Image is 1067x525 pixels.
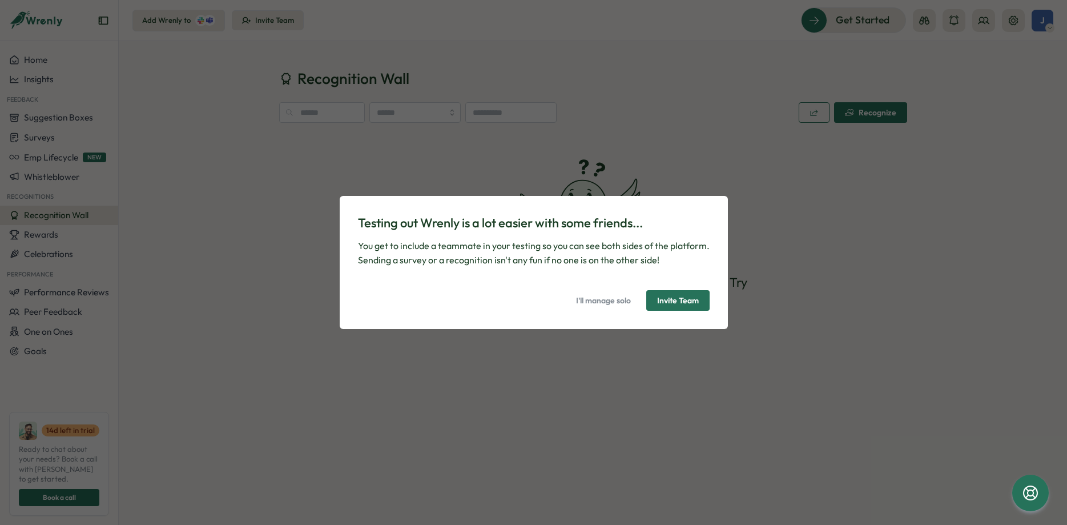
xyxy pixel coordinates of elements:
[358,239,710,267] p: You get to include a teammate in your testing so you can see both sides of the platform. Sending ...
[646,290,710,311] button: Invite Team
[657,291,699,310] span: Invite Team
[358,214,710,232] p: Testing out Wrenly is a lot easier with some friends...
[576,291,631,310] span: I'll manage solo
[565,290,642,311] button: I'll manage solo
